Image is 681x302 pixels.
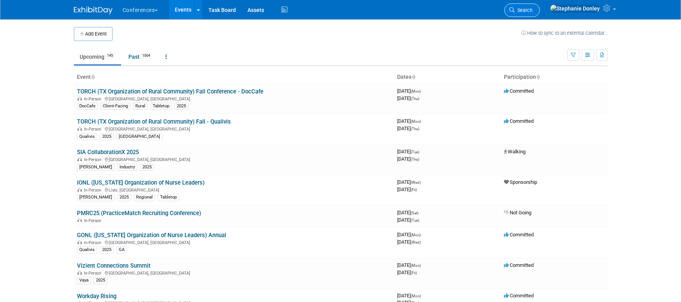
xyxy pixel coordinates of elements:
[84,271,104,276] span: In-Person
[504,118,534,124] span: Committed
[158,194,179,201] div: Tabletop
[77,210,201,217] a: PMRC25 (PracticeMatch Recruiting Conference)
[504,232,534,238] span: Committed
[504,149,526,154] span: Walking
[397,149,422,154] span: [DATE]
[74,7,113,14] img: ExhibitDay
[77,194,114,201] div: [PERSON_NAME]
[397,179,423,185] span: [DATE]
[174,103,188,110] div: 2025
[77,246,97,253] div: Qualivis
[411,157,419,161] span: (Thu)
[411,150,419,154] span: (Tue)
[550,4,600,13] img: Stephanie Donley
[100,246,114,253] div: 2025
[77,262,150,269] a: Vizient Connections Summit
[501,71,608,84] th: Participation
[77,88,263,95] a: TORCH (TX Organization of Rural Community) Fall Conference - DocCafe
[411,180,421,185] span: (Wed)
[422,88,423,94] span: -
[411,89,421,93] span: (Mon)
[411,127,419,131] span: (Thu)
[411,218,419,222] span: (Tue)
[77,127,82,131] img: In-Person Event
[77,188,82,192] img: In-Person Event
[77,179,205,186] a: IONL ([US_STATE] Organization of Nurse Leaders)
[397,270,417,275] span: [DATE]
[77,239,391,245] div: [GEOGRAPHIC_DATA], [GEOGRAPHIC_DATA]
[397,217,419,223] span: [DATE]
[77,118,231,125] a: TORCH (TX Organization of Rural Community) Fall - Qualivis
[411,74,415,80] a: Sort by Start Date
[397,210,421,215] span: [DATE]
[504,293,534,299] span: Committed
[77,103,98,110] div: DocCafe
[84,240,104,245] span: In-Person
[422,118,423,124] span: -
[77,133,97,140] div: Qualivis
[116,133,162,140] div: [GEOGRAPHIC_DATA]
[397,232,423,238] span: [DATE]
[397,118,423,124] span: [DATE]
[77,95,391,102] div: [GEOGRAPHIC_DATA], [GEOGRAPHIC_DATA]
[101,103,130,110] div: Client-Facing
[117,194,131,201] div: 2025
[77,232,226,239] a: GONL ([US_STATE] Organization of Nurse Leaders) Annual
[77,218,82,222] img: In-Person Event
[77,187,391,193] div: Lisle, [GEOGRAPHIC_DATA]
[420,149,422,154] span: -
[411,294,421,298] span: (Mon)
[411,240,421,244] span: (Wed)
[422,262,423,268] span: -
[397,95,419,101] span: [DATE]
[397,239,421,245] span: [DATE]
[504,3,540,17] a: Search
[411,188,417,192] span: (Fri)
[422,293,423,299] span: -
[116,246,127,253] div: GA
[123,49,158,64] a: Past1004
[515,7,533,13] span: Search
[77,97,82,100] img: In-Person Event
[77,157,82,161] img: In-Person Event
[411,263,421,268] span: (Mon)
[397,126,419,131] span: [DATE]
[117,164,137,171] div: Industry
[140,53,152,59] span: 1004
[422,179,423,185] span: -
[504,179,537,185] span: Sponsorship
[134,194,155,201] div: Regional
[504,88,534,94] span: Committed
[94,277,108,284] div: 2025
[411,211,418,215] span: (Sat)
[150,103,172,110] div: Tabletop
[521,30,608,36] a: How to sync to an external calendar...
[84,127,104,132] span: In-Person
[411,119,421,124] span: (Mon)
[504,210,531,215] span: Not Going
[411,233,421,237] span: (Mon)
[74,27,113,41] button: Add Event
[77,149,139,156] a: SIA CollaborationX 2025
[74,49,121,64] a: Upcoming145
[133,103,148,110] div: Rural
[77,293,116,300] a: Workday Rising
[504,262,534,268] span: Committed
[397,156,419,162] span: [DATE]
[420,210,421,215] span: -
[100,133,114,140] div: 2025
[74,71,394,84] th: Event
[77,240,82,244] img: In-Person Event
[536,74,540,80] a: Sort by Participation Type
[84,188,104,193] span: In-Person
[77,270,391,276] div: [GEOGRAPHIC_DATA], [GEOGRAPHIC_DATA]
[397,293,423,299] span: [DATE]
[140,164,154,171] div: 2025
[411,271,417,275] span: (Fri)
[84,97,104,102] span: In-Person
[411,97,419,101] span: (Thu)
[77,156,391,162] div: [GEOGRAPHIC_DATA], [GEOGRAPHIC_DATA]
[77,164,114,171] div: [PERSON_NAME]
[397,187,417,192] span: [DATE]
[91,74,95,80] a: Sort by Event Name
